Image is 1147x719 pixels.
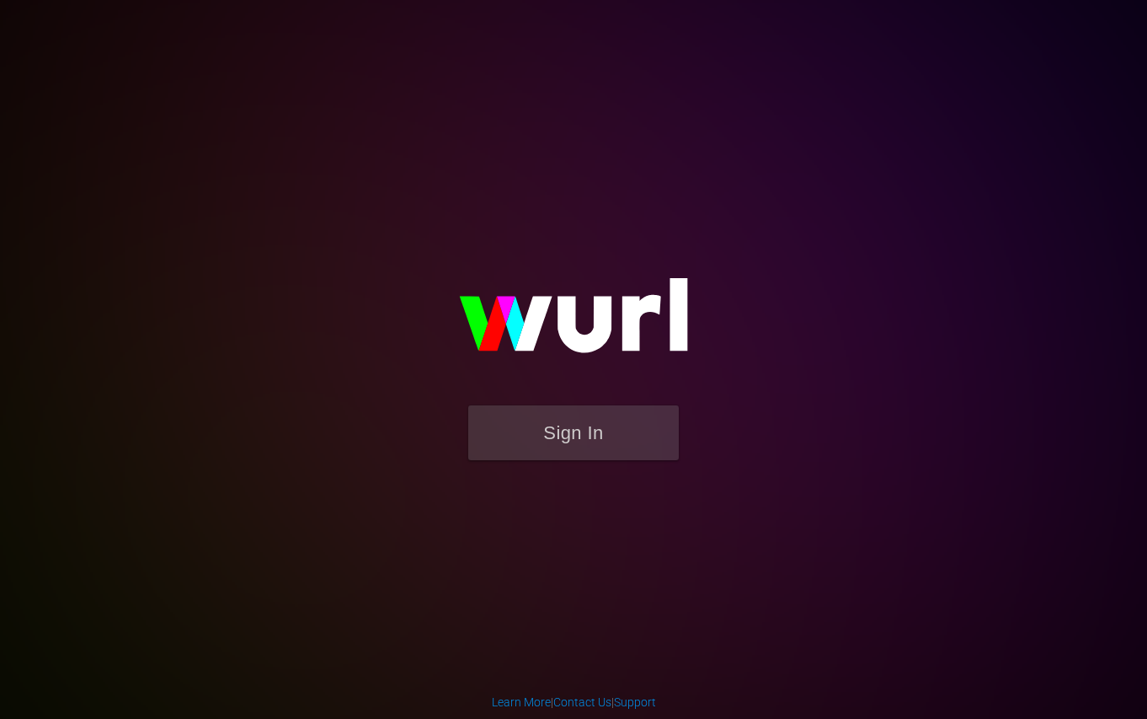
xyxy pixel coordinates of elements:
[492,695,551,709] a: Learn More
[468,405,679,460] button: Sign In
[405,242,742,405] img: wurl-logo-on-black-223613ac3d8ba8fe6dc639794a292ebdb59501304c7dfd60c99c58986ef67473.svg
[614,695,656,709] a: Support
[553,695,611,709] a: Contact Us
[492,694,656,711] div: | |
